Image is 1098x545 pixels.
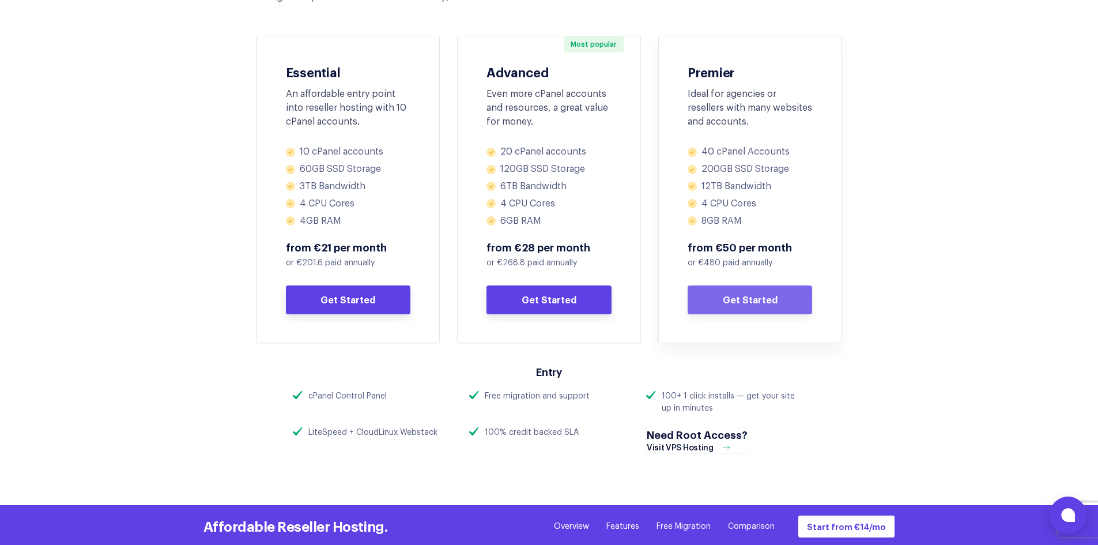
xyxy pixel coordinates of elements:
a: Get Started [486,285,612,314]
a: Free Migration [656,521,711,532]
a: Comparison [728,521,775,532]
div: An affordable entry point into reseller hosting with 10 cPanel accounts. [286,87,411,129]
a: Overview [554,521,589,532]
li: 120GB SSD Storage [486,163,612,175]
li: 4 CPU Cores [486,198,612,210]
span: from €21 per month [286,240,411,254]
h4: Need Root Access? [647,427,748,442]
li: 4 CPU Cores [688,198,813,210]
p: or €480 paid annually [688,257,813,269]
h3: Advanced [486,65,612,78]
div: Even more cPanel accounts and resources, a great value for money. [486,87,612,129]
li: 6TB Bandwidth [486,181,612,193]
div: 100% credit backed SLA [485,427,579,439]
div: Free migration and support [485,390,590,403]
li: 40 cPanel Accounts [688,146,813,158]
li: 3TB Bandwidth [286,181,411,193]
li: 8GB RAM [688,215,813,227]
li: 12TB Bandwidth [688,181,813,193]
div: Ideal for agencies or resellers with many websites and accounts. [688,87,813,129]
li: 4 CPU Cores [286,198,411,210]
div: Visit VPS Hosting [647,443,737,453]
span: Most popular [564,36,624,52]
a: Need Root Access?Visit VPS Hosting [646,427,748,454]
h3: Essential [286,65,411,78]
li: 10 cPanel accounts [286,146,411,158]
li: 200GB SSD Storage [688,163,813,175]
p: or €268.8 paid annually [486,257,612,269]
a: Features [606,521,639,532]
li: 6GB RAM [486,215,612,227]
a: Get Started [688,285,813,314]
div: cPanel Control Panel [308,390,387,403]
span: from €28 per month [486,240,612,254]
h3: Affordable Reseller Hosting. [203,517,388,534]
h3: Entry [293,365,806,378]
li: 20 cPanel accounts [486,146,612,158]
h3: Premier [688,65,813,78]
div: LiteSpeed + CloudLinux Webstack [308,427,437,439]
li: 60GB SSD Storage [286,163,411,175]
span: from €50 per month [688,240,813,254]
p: or €201.6 paid annually [286,257,411,269]
a: Get Started [286,285,411,314]
div: 100+ 1 click installs — get your site up in minutes [662,390,806,415]
a: Start from €14/mo [798,515,895,538]
li: 4GB RAM [286,215,411,227]
button: Open chat window [1050,497,1086,533]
